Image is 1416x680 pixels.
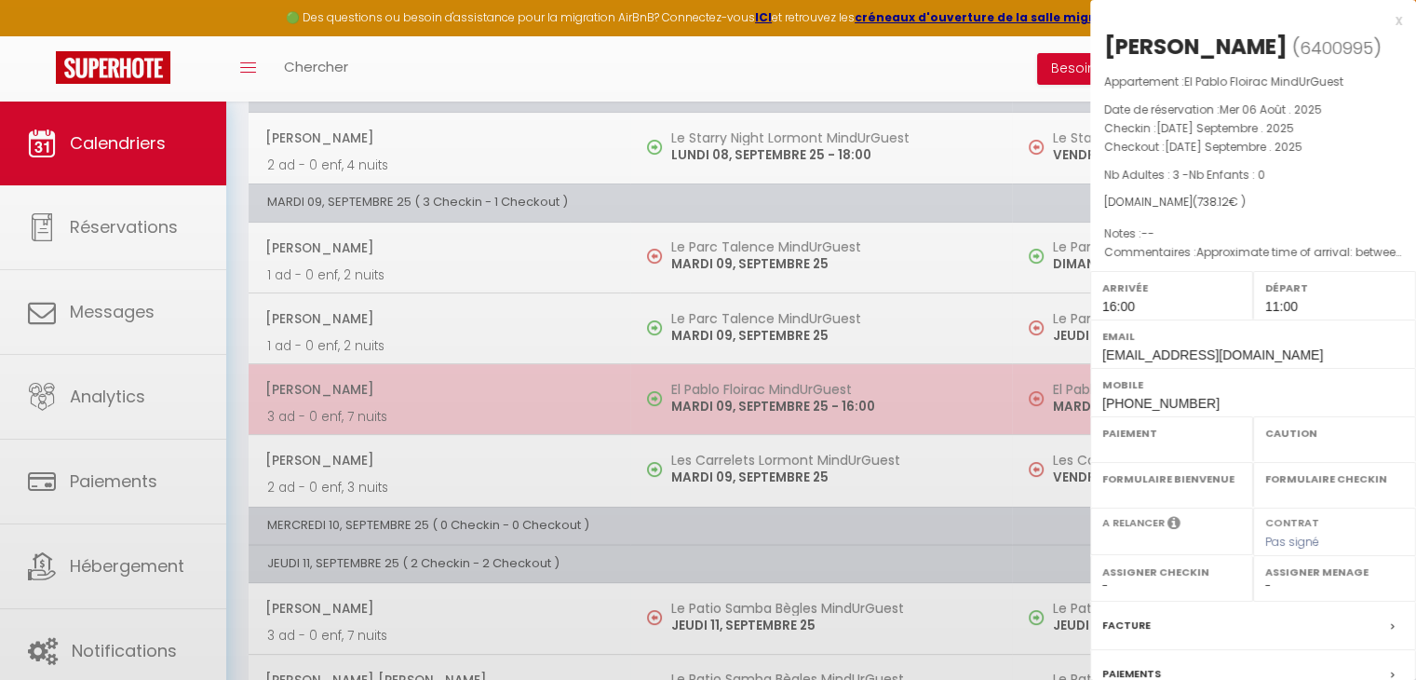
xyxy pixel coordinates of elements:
label: Assigner Menage [1265,563,1404,581]
div: [DOMAIN_NAME] [1104,194,1402,211]
span: [DATE] Septembre . 2025 [1156,120,1294,136]
label: Formulaire Checkin [1265,469,1404,488]
p: Checkout : [1104,138,1402,156]
label: Arrivée [1102,279,1241,297]
span: [DATE] Septembre . 2025 [1165,139,1302,155]
div: x [1090,9,1402,32]
label: A relancer [1102,515,1165,531]
span: [PHONE_NUMBER] [1102,396,1220,411]
span: Nb Adultes : 3 - [1104,167,1265,183]
p: Notes : [1104,224,1402,243]
label: Mobile [1102,375,1404,394]
p: Checkin : [1104,119,1402,138]
span: 16:00 [1102,299,1135,314]
span: 11:00 [1265,299,1298,314]
span: Mer 06 Août . 2025 [1220,102,1322,117]
span: 738.12 [1197,194,1229,210]
span: [EMAIL_ADDRESS][DOMAIN_NAME] [1102,347,1323,362]
p: Date de réservation : [1104,101,1402,119]
span: El Pablo Floirac MindUrGuest [1184,74,1343,89]
span: -- [1141,225,1154,241]
label: Départ [1265,279,1404,297]
label: Email [1102,327,1404,346]
p: Appartement : [1104,73,1402,91]
p: Commentaires : [1104,243,1402,262]
span: Pas signé [1265,534,1319,550]
label: Paiement [1102,424,1241,442]
label: Contrat [1265,515,1319,527]
label: Caution [1265,424,1404,442]
span: Nb Enfants : 0 [1189,167,1265,183]
div: [PERSON_NAME] [1104,32,1288,61]
span: ( ) [1292,34,1382,61]
label: Assigner Checkin [1102,563,1241,581]
label: Formulaire Bienvenue [1102,469,1241,488]
i: Sélectionner OUI si vous souhaiter envoyer les séquences de messages post-checkout [1167,515,1180,536]
span: 6400995 [1300,36,1373,60]
button: Ouvrir le widget de chat LiveChat [15,7,71,63]
span: ( € ) [1193,194,1246,210]
label: Facture [1102,616,1151,635]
